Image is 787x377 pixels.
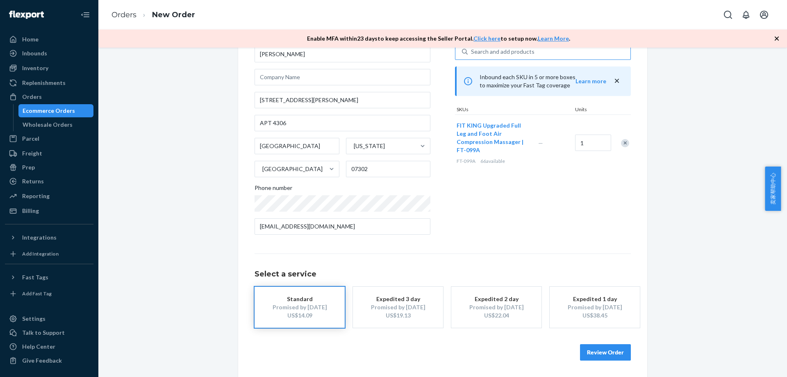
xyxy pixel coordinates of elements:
[22,49,47,57] div: Inbounds
[457,158,475,164] span: FT-099A
[22,35,39,43] div: Home
[255,270,631,279] h1: Select a service
[580,344,631,361] button: Review Order
[464,303,529,311] div: Promised by [DATE]
[613,77,621,85] button: close
[562,295,628,303] div: Expedited 1 day
[464,311,529,320] div: US$22.04
[473,35,500,42] a: Click here
[22,192,50,200] div: Reporting
[756,7,772,23] button: Open account menu
[457,121,528,154] button: FIT KING Upgraded Full Leg and Foot Air Compression Massager | FT-099A
[255,46,430,62] input: First & Last Name
[550,287,640,328] button: Expedited 1 dayPromised by [DATE]US$38.45
[5,354,93,367] button: Give Feedback
[255,184,292,195] span: Phone number
[22,135,39,143] div: Parcel
[5,90,93,103] a: Orders
[262,165,323,173] div: [GEOGRAPHIC_DATA]
[9,11,44,19] img: Flexport logo
[457,122,523,153] span: FIT KING Upgraded Full Leg and Foot Air Compression Massager | FT-099A
[464,295,529,303] div: Expedited 2 day
[455,106,573,114] div: SKUs
[5,326,93,339] a: Talk to Support
[5,62,93,75] a: Inventory
[255,69,430,85] input: Company Name
[621,139,629,147] div: Remove Item
[5,33,93,46] a: Home
[267,295,332,303] div: Standard
[354,142,385,150] div: [US_STATE]
[22,329,65,337] div: Talk to Support
[22,273,48,281] div: Fast Tags
[720,7,736,23] button: Open Search Box
[5,271,93,284] button: Fast Tags
[23,107,75,115] div: Ecommerce Orders
[575,77,606,85] button: Learn more
[353,287,443,328] button: Expedited 3 dayPromised by [DATE]US$19.13
[5,231,93,244] button: Integrations
[22,93,42,101] div: Orders
[353,142,354,150] input: [US_STATE]
[255,287,345,328] button: StandardPromised by [DATE]US$14.09
[365,311,431,320] div: US$19.13
[5,190,93,203] a: Reporting
[22,315,45,323] div: Settings
[5,161,93,174] a: Prep
[255,218,430,235] input: Email (Only Required for International)
[5,76,93,89] a: Replenishments
[22,290,52,297] div: Add Fast Tag
[738,7,754,23] button: Open notifications
[22,64,48,72] div: Inventory
[538,139,543,146] span: —
[22,250,59,257] div: Add Integration
[575,135,611,151] input: Quantity
[22,233,57,242] div: Integrations
[5,287,93,300] a: Add Fast Tag
[18,118,94,131] a: Wholesale Orders
[152,10,195,19] a: New Order
[105,3,202,27] ol: breadcrumbs
[307,34,570,43] p: Enable MFA within 23 days to keep accessing the Seller Portal. to setup now. .
[471,48,535,56] div: Search and add products
[5,147,93,160] a: Freight
[22,79,66,87] div: Replenishments
[562,303,628,311] div: Promised by [DATE]
[538,35,569,42] a: Learn More
[111,10,136,19] a: Orders
[77,7,93,23] button: Close Navigation
[267,303,332,311] div: Promised by [DATE]
[22,343,55,351] div: Help Center
[267,311,332,320] div: US$14.09
[573,106,610,114] div: Units
[5,312,93,325] a: Settings
[562,311,628,320] div: US$38.45
[480,158,505,164] span: 66 available
[255,138,339,154] input: City
[365,295,431,303] div: Expedited 3 day
[5,204,93,217] a: Billing
[255,115,430,131] input: Street Address 2 (Optional)
[22,163,35,171] div: Prep
[5,340,93,353] a: Help Center
[22,177,44,185] div: Returns
[22,356,62,365] div: Give Feedback
[18,104,94,117] a: Ecommerce Orders
[255,92,430,108] input: Street Address
[365,303,431,311] div: Promised by [DATE]
[5,247,93,260] a: Add Integration
[5,132,93,145] a: Parcel
[765,167,781,211] button: 卖家帮助中心
[455,66,631,96] div: Inbound each SKU in 5 or more boxes to maximize your Fast Tag coverage
[5,47,93,60] a: Inbounds
[22,149,42,158] div: Freight
[262,165,262,173] input: [GEOGRAPHIC_DATA]
[346,161,431,177] input: ZIP Code
[5,175,93,188] a: Returns
[23,121,73,129] div: Wholesale Orders
[451,287,541,328] button: Expedited 2 dayPromised by [DATE]US$22.04
[22,207,39,215] div: Billing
